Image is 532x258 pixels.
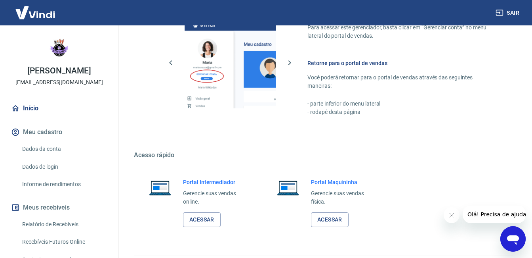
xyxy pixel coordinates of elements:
[183,189,248,206] p: Gerencie suas vendas online.
[444,207,460,223] iframe: Fechar mensagem
[15,78,103,87] p: [EMAIL_ADDRESS][DOMAIN_NAME]
[311,212,349,227] a: Acessar
[19,159,109,175] a: Dados de login
[307,100,494,108] p: - parte inferior do menu lateral
[19,141,109,157] a: Dados da conta
[5,6,67,12] span: Olá! Precisa de ajuda?
[307,59,494,67] h6: Retorne para o portal de vendas
[19,176,109,193] a: Informe de rendimentos
[185,17,276,108] img: Imagem da dashboard mostrando o botão de gerenciar conta na sidebar no lado esquerdo
[307,73,494,90] p: Você poderá retornar para o portal de vendas através das seguintes maneiras:
[494,6,522,20] button: Sair
[10,0,61,25] img: Vindi
[307,108,494,116] p: - rodapé desta página
[10,123,109,141] button: Meu cadastro
[307,23,494,40] p: Para acessar este gerenciador, basta clicar em “Gerenciar conta” no menu lateral do portal de ven...
[500,226,526,252] iframe: Botão para abrir a janela de mensagens
[183,178,248,186] h6: Portal Intermediador
[27,67,91,75] p: [PERSON_NAME]
[311,178,376,186] h6: Portal Maquininha
[311,189,376,206] p: Gerencie suas vendas física.
[19,216,109,233] a: Relatório de Recebíveis
[10,100,109,117] a: Início
[19,234,109,250] a: Recebíveis Futuros Online
[183,212,221,227] a: Acessar
[44,32,75,64] img: e3727277-d80f-4bdf-8ca9-f3fa038d2d1c.jpeg
[10,199,109,216] button: Meus recebíveis
[271,178,305,197] img: Imagem de um notebook aberto
[143,178,177,197] img: Imagem de um notebook aberto
[463,206,526,223] iframe: Mensagem da empresa
[134,151,513,159] h5: Acesso rápido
